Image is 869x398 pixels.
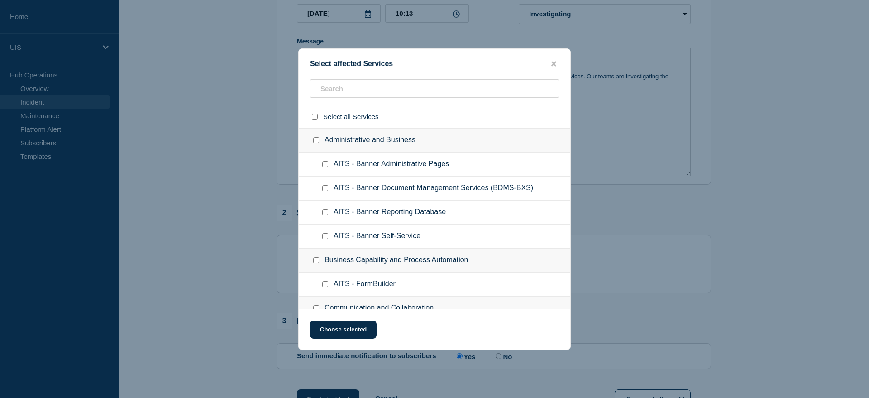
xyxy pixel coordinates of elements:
[334,208,446,217] span: AITS - Banner Reporting Database
[334,232,420,241] span: AITS - Banner Self-Service
[549,60,559,68] button: close button
[322,209,328,215] input: AITS - Banner Reporting Database checkbox
[299,297,570,321] div: Communication and Collaboration
[322,185,328,191] input: AITS - Banner Document Management Services (BDMS-BXS) checkbox
[313,137,319,143] input: Administrative and Business checkbox
[322,161,328,167] input: AITS - Banner Administrative Pages checkbox
[334,184,533,193] span: AITS - Banner Document Management Services (BDMS-BXS)
[312,114,318,120] input: select all checkbox
[323,113,379,120] span: Select all Services
[334,160,449,169] span: AITS - Banner Administrative Pages
[313,257,319,263] input: Business Capability and Process Automation checkbox
[310,321,377,339] button: Choose selected
[313,305,319,311] input: Communication and Collaboration checkbox
[299,249,570,273] div: Business Capability and Process Automation
[322,281,328,287] input: AITS - FormBuilder checkbox
[322,233,328,239] input: AITS - Banner Self-Service checkbox
[299,60,570,68] div: Select affected Services
[299,128,570,153] div: Administrative and Business
[310,79,559,98] input: Search
[334,280,396,289] span: AITS - FormBuilder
